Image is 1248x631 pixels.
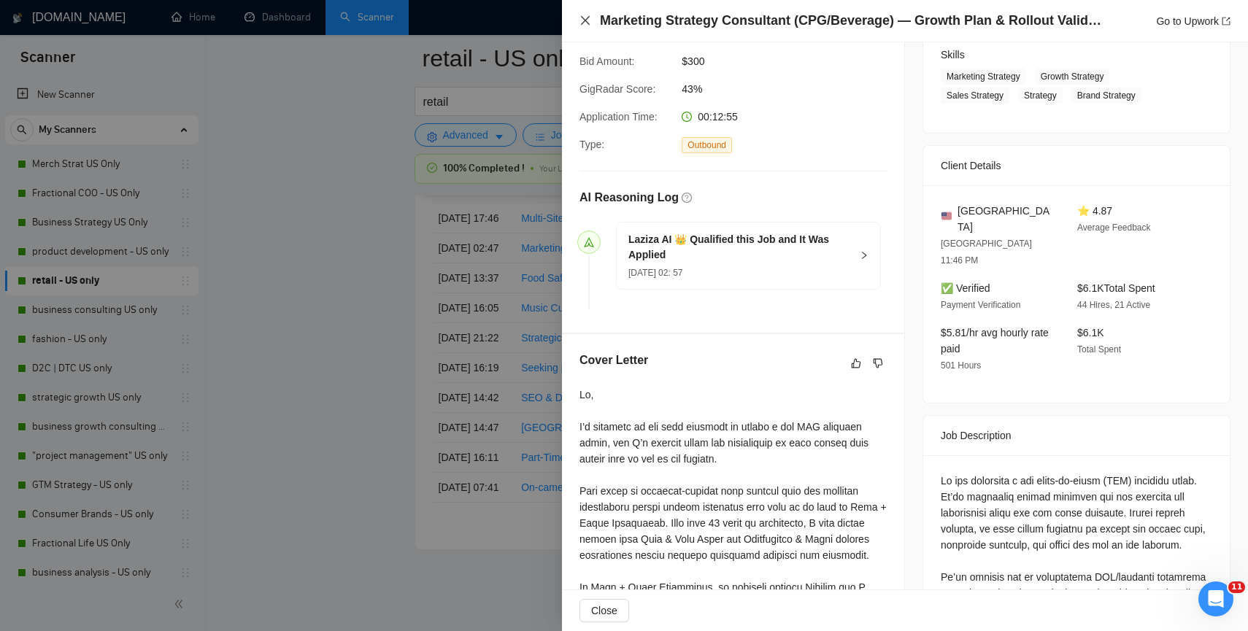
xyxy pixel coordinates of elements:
span: 44 Hires, 21 Active [1077,300,1150,310]
span: Brand Strategy [1071,88,1141,104]
span: Sales Strategy [941,88,1009,104]
span: Payment Verification [941,300,1020,310]
h5: Cover Letter [579,352,648,369]
button: dislike [869,355,887,372]
iframe: Intercom live chat [1198,581,1233,616]
span: 00:12:55 [698,111,738,123]
span: $5.81/hr avg hourly rate paid [941,327,1049,355]
span: [DATE] 02: 57 [628,268,682,278]
span: 43% [682,81,901,97]
a: Go to Upworkexport [1156,15,1230,27]
span: Strategy [1018,88,1063,104]
span: GigRadar Score: [579,83,655,95]
span: Total Spent [1077,344,1121,355]
span: Type: [579,139,604,150]
span: export [1222,17,1230,26]
button: Close [579,15,591,27]
span: $6.1K Total Spent [1077,282,1155,294]
span: Bid Amount: [579,55,635,67]
span: right [860,251,868,260]
span: clock-circle [682,112,692,122]
span: ⭐ 4.87 [1077,205,1112,217]
h5: Laziza AI 👑 Qualified this Job and It Was Applied [628,232,851,263]
span: question-circle [682,193,692,203]
span: Growth Strategy [1035,69,1110,85]
h4: Marketing Strategy Consultant (CPG/Beverage) — Growth Plan & Rollout Validation [600,12,1103,30]
span: Skills [941,49,965,61]
span: [GEOGRAPHIC_DATA] [958,203,1054,235]
span: Average Feedback [1077,222,1151,233]
span: $300 [682,53,901,69]
button: like [847,355,865,372]
div: Client Details [941,146,1212,185]
span: Outbound [682,137,732,153]
span: close [579,15,591,26]
span: Close [591,603,617,619]
span: 11 [1228,581,1245,593]
span: 501 Hours [941,360,981,371]
span: send [584,237,594,247]
h5: AI Reasoning Log [579,189,679,206]
span: $6.1K [1077,327,1104,338]
span: Application Time: [579,111,658,123]
span: Marketing Strategy [941,69,1026,85]
span: ✅ Verified [941,282,990,294]
button: Close [579,599,629,622]
span: dislike [873,357,883,369]
span: like [851,357,861,369]
img: 🇺🇸 [941,211,952,221]
div: Job Description [941,416,1212,455]
span: [GEOGRAPHIC_DATA] 11:46 PM [941,239,1032,266]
